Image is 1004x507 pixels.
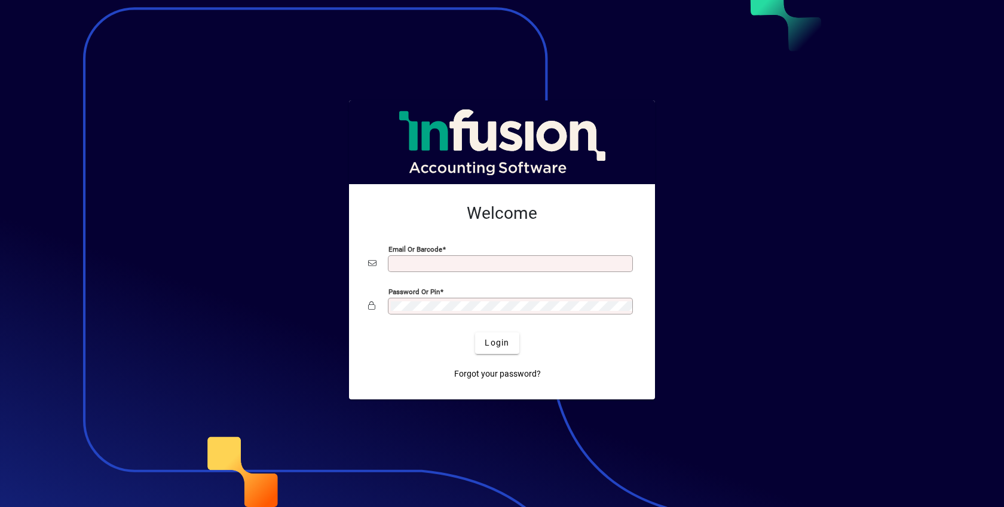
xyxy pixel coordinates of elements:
mat-label: Email or Barcode [388,245,442,253]
mat-label: Password or Pin [388,287,440,295]
span: Forgot your password? [454,368,541,380]
span: Login [485,337,509,349]
button: Login [475,332,519,354]
h2: Welcome [368,203,636,224]
a: Forgot your password? [449,364,546,385]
